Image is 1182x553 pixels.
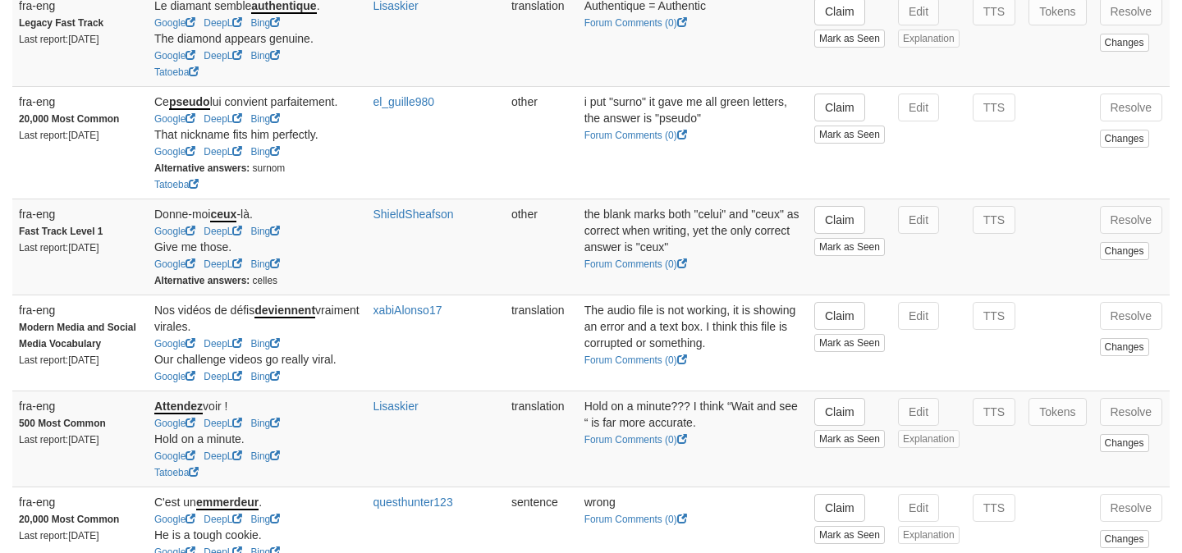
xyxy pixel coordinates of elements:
[973,206,1015,234] button: TTS
[584,514,687,525] a: Forum Comments (0)
[1100,398,1163,426] button: Resolve
[250,338,280,350] a: Bing
[196,496,259,510] u: emmerdeur
[973,302,1015,330] button: TTS
[154,338,195,350] a: Google
[584,258,687,270] a: Forum Comments (0)
[19,34,99,45] small: Last report: [DATE]
[154,162,285,174] small: surnom
[154,146,195,158] a: Google
[154,514,195,525] a: Google
[1100,338,1149,356] button: Changes
[154,467,199,478] a: Tatoeba
[1100,530,1149,548] button: Changes
[154,275,250,286] strong: Alternative answers:
[250,17,280,29] a: Bing
[898,398,939,426] button: Edit
[204,226,242,237] a: DeepL
[204,258,242,270] a: DeepL
[584,434,687,446] a: Forum Comments (0)
[154,351,360,368] div: Our challenge videos go really viral.
[19,302,141,318] div: fra-eng
[204,146,242,158] a: DeepL
[898,30,960,48] button: Explanation
[898,94,939,121] button: Edit
[204,450,242,462] a: DeepL
[19,354,99,366] small: Last report: [DATE]
[154,371,195,382] a: Google
[898,494,939,522] button: Edit
[19,322,136,350] strong: Modern Media and Social Media Vocabulary
[19,206,141,222] div: fra-eng
[505,86,578,199] td: other
[1100,494,1163,522] button: Resolve
[154,66,199,78] a: Tatoeba
[204,338,242,350] a: DeepL
[154,226,195,237] a: Google
[250,258,280,270] a: Bing
[204,113,242,125] a: DeepL
[154,208,253,222] span: Donne-moi -là.
[584,130,687,141] a: Forum Comments (0)
[973,94,1015,121] button: TTS
[578,391,808,487] td: Hold on a minute??? I think “Wait and see “ is far more accurate.
[505,199,578,295] td: other
[814,494,865,522] button: Claim
[204,50,242,62] a: DeepL
[19,94,141,110] div: fra-eng
[19,226,103,237] strong: Fast Track Level 1
[814,94,865,121] button: Claim
[19,418,106,429] strong: 500 Most Common
[204,514,242,525] a: DeepL
[154,431,360,447] div: Hold on a minute.
[210,208,236,222] u: ceux
[204,371,242,382] a: DeepL
[973,398,1015,426] button: TTS
[250,418,280,429] a: Bing
[204,17,242,29] a: DeepL
[154,162,250,174] strong: Alternative answers:
[154,400,227,414] span: voir !
[1100,34,1149,52] button: Changes
[578,86,808,199] td: i put "surno" it gave me all green letters, the answer is "pseudo"
[19,242,99,254] small: Last report: [DATE]
[584,354,687,366] a: Forum Comments (0)
[154,50,195,62] a: Google
[1029,398,1086,426] button: Tokens
[1100,242,1149,260] button: Changes
[898,206,939,234] button: Edit
[505,391,578,487] td: translation
[814,302,865,330] button: Claim
[1100,206,1163,234] button: Resolve
[154,304,360,333] span: Nos vidéos de défis vraiment virales.
[814,334,885,352] button: Mark as Seen
[1100,94,1163,121] button: Resolve
[154,400,203,414] u: Attendez
[204,418,242,429] a: DeepL
[373,208,453,221] a: ShieldSheafson
[898,430,960,448] button: Explanation
[154,527,360,543] div: He is a tough cookie.
[814,398,865,426] button: Claim
[19,530,99,542] small: Last report: [DATE]
[1100,434,1149,452] button: Changes
[814,206,865,234] button: Claim
[154,179,199,190] a: Tatoeba
[505,295,578,391] td: translation
[154,258,195,270] a: Google
[578,295,808,391] td: The audio file is not working, it is showing an error and a text box. I think this file is corrup...
[154,450,195,462] a: Google
[898,302,939,330] button: Edit
[584,17,687,29] a: Forum Comments (0)
[373,95,434,108] a: el_guille980
[814,30,885,48] button: Mark as Seen
[578,199,808,295] td: the blank marks both "celui" and "ceux" as correct when writing, yet the only correct answer is "...
[154,275,277,286] small: celles
[250,371,280,382] a: Bing
[250,50,280,62] a: Bing
[19,494,141,510] div: fra-eng
[373,496,452,509] a: questhunter123
[19,514,119,525] strong: 20,000 Most Common
[154,239,360,255] div: Give me those.
[250,514,280,525] a: Bing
